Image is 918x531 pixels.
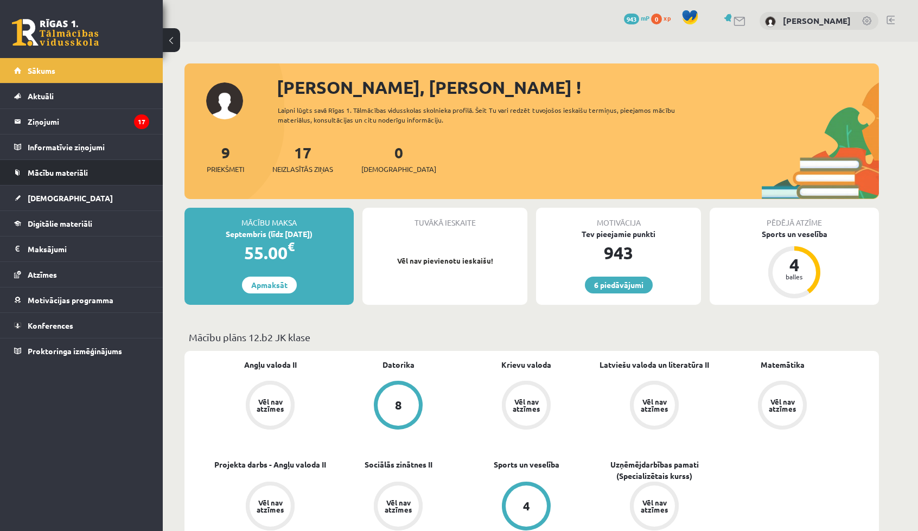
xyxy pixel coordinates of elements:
a: Apmaksāt [242,277,297,293]
p: Vēl nav pievienotu ieskaišu! [368,255,522,266]
span: Neizlasītās ziņas [272,164,333,175]
a: Vēl nav atzīmes [718,381,846,432]
legend: Informatīvie ziņojumi [28,135,149,159]
span: [DEMOGRAPHIC_DATA] [361,164,436,175]
a: Vēl nav atzīmes [462,381,590,432]
a: Matemātika [761,359,805,370]
div: 8 [395,399,402,411]
div: Tuvākā ieskaite [362,208,527,228]
a: [DEMOGRAPHIC_DATA] [14,185,149,210]
a: Informatīvie ziņojumi [14,135,149,159]
span: € [288,239,295,254]
span: Atzīmes [28,270,57,279]
div: Tev pieejamie punkti [536,228,701,240]
div: Vēl nav atzīmes [383,499,413,513]
a: Konferences [14,313,149,338]
div: Laipni lūgts savā Rīgas 1. Tālmācības vidusskolas skolnieka profilā. Šeit Tu vari redzēt tuvojošo... [278,105,694,125]
div: Motivācija [536,208,701,228]
a: 0[DEMOGRAPHIC_DATA] [361,143,436,175]
a: Rīgas 1. Tālmācības vidusskola [12,19,99,46]
span: Motivācijas programma [28,295,113,305]
div: 4 [523,500,530,512]
i: 17 [134,114,149,129]
a: Angļu valoda II [244,359,297,370]
a: Krievu valoda [501,359,551,370]
a: Projekta darbs - Angļu valoda II [214,459,326,470]
span: Digitālie materiāli [28,219,92,228]
span: 0 [651,14,662,24]
a: 9Priekšmeti [207,143,244,175]
div: Septembris (līdz [DATE]) [184,228,354,240]
div: Vēl nav atzīmes [639,499,670,513]
a: 0 xp [651,14,676,22]
a: 6 piedāvājumi [585,277,653,293]
a: Datorika [382,359,415,370]
div: 55.00 [184,240,354,266]
a: Latviešu valoda un literatūra II [600,359,709,370]
div: balles [778,273,811,280]
div: 943 [536,240,701,266]
legend: Ziņojumi [28,109,149,134]
a: Vēl nav atzīmes [206,381,334,432]
a: Maksājumi [14,236,149,261]
a: Sports un veselība [494,459,559,470]
span: Konferences [28,321,73,330]
a: Motivācijas programma [14,287,149,312]
div: Vēl nav atzīmes [767,398,798,412]
a: Atzīmes [14,262,149,287]
a: Mācību materiāli [14,160,149,185]
div: Sports un veselība [710,228,879,240]
span: Mācību materiāli [28,168,88,177]
a: Digitālie materiāli [14,211,149,236]
span: 943 [624,14,639,24]
a: Sports un veselība 4 balles [710,228,879,300]
div: Vēl nav atzīmes [255,499,285,513]
div: Pēdējā atzīme [710,208,879,228]
div: Mācību maksa [184,208,354,228]
a: 943 mP [624,14,649,22]
a: Sociālās zinātnes II [365,459,432,470]
a: 8 [334,381,462,432]
p: Mācību plāns 12.b2 JK klase [189,330,875,344]
a: Proktoringa izmēģinājums [14,338,149,363]
div: [PERSON_NAME], [PERSON_NAME] ! [277,74,879,100]
div: Vēl nav atzīmes [255,398,285,412]
div: Vēl nav atzīmes [511,398,541,412]
span: Sākums [28,66,55,75]
span: Proktoringa izmēģinājums [28,346,122,356]
div: 4 [778,256,811,273]
img: Kristers Mežjānis [765,16,776,27]
a: Sākums [14,58,149,83]
legend: Maksājumi [28,236,149,261]
div: Vēl nav atzīmes [639,398,670,412]
a: [PERSON_NAME] [783,15,851,26]
a: Vēl nav atzīmes [590,381,718,432]
a: 17Neizlasītās ziņas [272,143,333,175]
span: [DEMOGRAPHIC_DATA] [28,193,113,203]
span: Aktuāli [28,91,54,101]
a: Ziņojumi17 [14,109,149,134]
a: Uzņēmējdarbības pamati (Specializētais kurss) [590,459,718,482]
span: Priekšmeti [207,164,244,175]
span: xp [664,14,671,22]
a: Aktuāli [14,84,149,108]
span: mP [641,14,649,22]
